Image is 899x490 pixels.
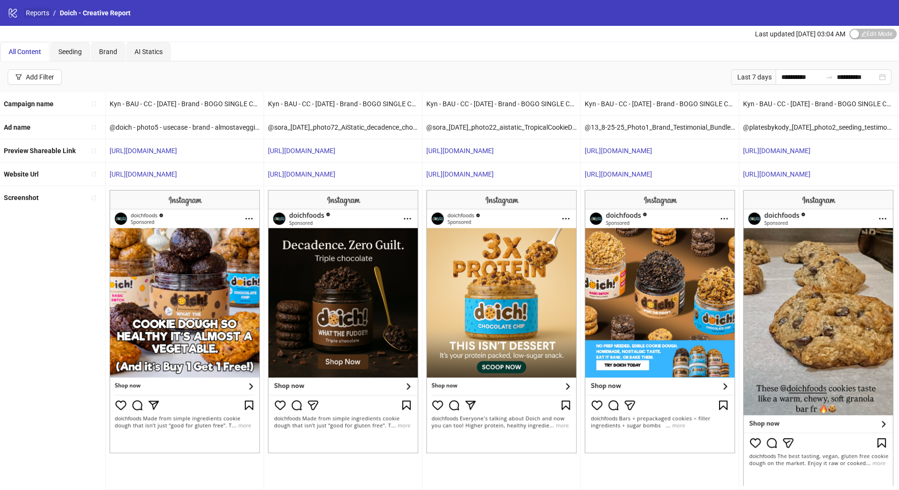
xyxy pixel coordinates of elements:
[26,73,54,81] div: Add Filter
[90,171,97,178] span: sort-ascending
[110,190,260,453] img: Screenshot 120223086831850297
[268,190,418,453] img: Screenshot 120232911722770297
[4,194,39,201] b: Screenshot
[585,170,652,178] a: [URL][DOMAIN_NAME]
[4,100,54,108] b: Campaign name
[426,170,494,178] a: [URL][DOMAIN_NAME]
[110,170,177,178] a: [URL][DOMAIN_NAME]
[426,190,577,453] img: Screenshot 120231262741180297
[99,48,117,56] span: Brand
[422,92,580,115] div: Kyn - BAU - CC - [DATE] - Brand - BOGO SINGLE Campaign - Relaunch - Copy
[90,100,97,107] span: sort-ascending
[825,73,833,81] span: to
[8,69,62,85] button: Add Filter
[268,170,335,178] a: [URL][DOMAIN_NAME]
[58,48,82,56] span: Seeding
[15,74,22,80] span: filter
[264,92,422,115] div: Kyn - BAU - CC - [DATE] - Brand - BOGO SINGLE Campaign - Relaunch - Copy
[585,147,652,155] a: [URL][DOMAIN_NAME]
[134,48,163,56] span: AI Statics
[90,194,97,201] span: sort-ascending
[264,116,422,139] div: @sora_[DATE]_photo72_AiStatic_decadence_chocolatechip_doich__iter0
[90,124,97,131] span: sort-ascending
[422,116,580,139] div: @sora_[DATE]_photo22_aistatic_TropicalCookieDoughEscaperemix_ChocolateChip_Doich__iter0
[24,8,51,18] a: Reports
[110,147,177,155] a: [URL][DOMAIN_NAME]
[268,147,335,155] a: [URL][DOMAIN_NAME]
[755,30,845,38] span: Last updated [DATE] 03:04 AM
[585,190,735,453] img: Screenshot 120232911761040297
[743,170,810,178] a: [URL][DOMAIN_NAME]
[90,147,97,154] span: sort-ascending
[825,73,833,81] span: swap-right
[731,69,776,85] div: Last 7 days
[9,48,41,56] span: All Content
[743,147,810,155] a: [URL][DOMAIN_NAME]
[106,116,264,139] div: @doich - photo5 - usecase - brand - almostaveggie - PDP
[106,92,264,115] div: Kyn - BAU - CC - [DATE] - Brand - BOGO SINGLE Campaign - Relaunch - Copy
[739,116,897,139] div: @platesbykody_[DATE]_photo2_seeding_testimonial_chocolatechip_doich
[4,147,76,155] b: Preview Shareable Link
[60,9,131,17] span: Doich - Creative Report
[4,170,39,178] b: Website Url
[4,123,31,131] b: Ad name
[581,92,739,115] div: Kyn - BAU - CC - [DATE] - Brand - BOGO SINGLE Campaign - Relaunch - Copy
[581,116,739,139] div: @13_8-25-25_Photo1_Brand_Testimonial_Bundle_Doichfoods_
[743,190,893,485] img: Screenshot 120232911613320297
[53,8,56,18] li: /
[739,92,897,115] div: Kyn - BAU - CC - [DATE] - Brand - BOGO SINGLE Campaign - Relaunch - Copy
[426,147,494,155] a: [URL][DOMAIN_NAME]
